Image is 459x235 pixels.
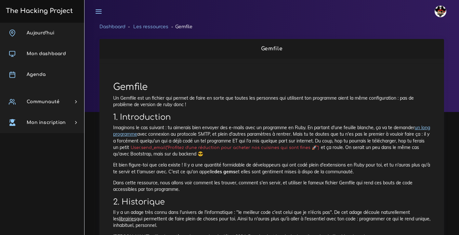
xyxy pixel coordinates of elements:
[27,51,66,56] span: Mon dashboard
[4,7,73,15] h3: The Hacking Project
[129,144,321,151] code: User.send_email("Profitez d'une réduction pour acheter nos cuisines qui sont fines 🚀")
[113,197,430,207] h2: 2. Historique
[168,23,192,31] li: Gemfile
[113,125,430,137] a: un long programme
[27,72,46,77] span: Agenda
[133,24,168,29] a: Les ressources
[113,95,430,108] p: Un Gemfile est un fichier qui permet de faire en sorte que toutes les personnes qui utilisent ton...
[106,46,437,52] h2: Gemfile
[27,99,59,104] span: Communauté
[119,216,136,222] u: librairies
[99,24,125,29] a: Dashboard
[113,82,430,93] h1: Gemfile
[27,31,54,35] span: Aujourd'hui
[113,113,430,122] h2: 1. Introduction
[214,169,235,175] strong: des gems
[113,124,430,157] p: Imaginons le cas suivant : tu aimerais bien envoyer des e-mails avec un programme en Ruby. En par...
[113,209,430,229] p: Il y a un adage très connu dans l'univers de l'informatique : "le meilleur code c'est celui que j...
[435,6,446,17] img: avatar
[113,179,430,193] p: Dans cette ressource, nous allons voir comment les trouver, comment s'en servir, et utiliser le f...
[113,162,430,175] p: Et bien figure-toi que cela existe ! Il y a une quantité formidable de développeurs qui ont codé ...
[27,120,66,125] span: Mon inscription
